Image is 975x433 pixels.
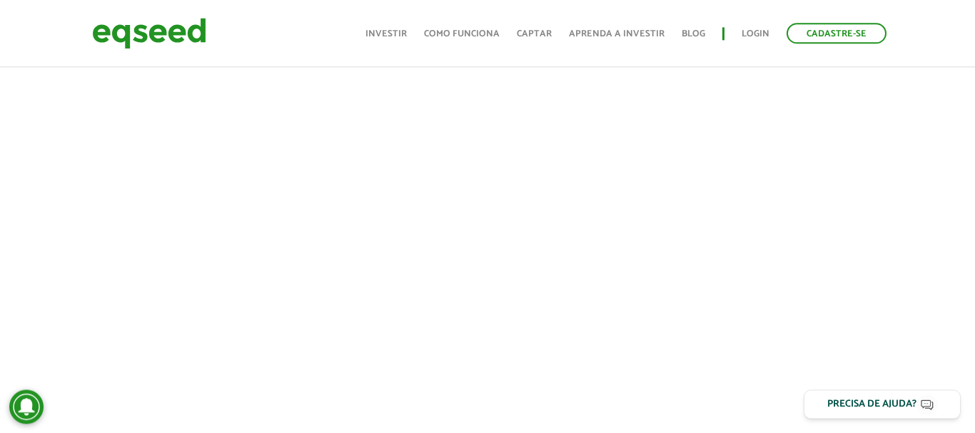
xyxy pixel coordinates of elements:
img: EqSeed [92,14,206,52]
a: Aprenda a investir [569,29,665,39]
a: Cadastre-se [787,23,886,44]
a: Como funciona [424,29,500,39]
a: Captar [517,29,552,39]
a: Login [742,29,769,39]
a: Blog [682,29,705,39]
a: Investir [365,29,407,39]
